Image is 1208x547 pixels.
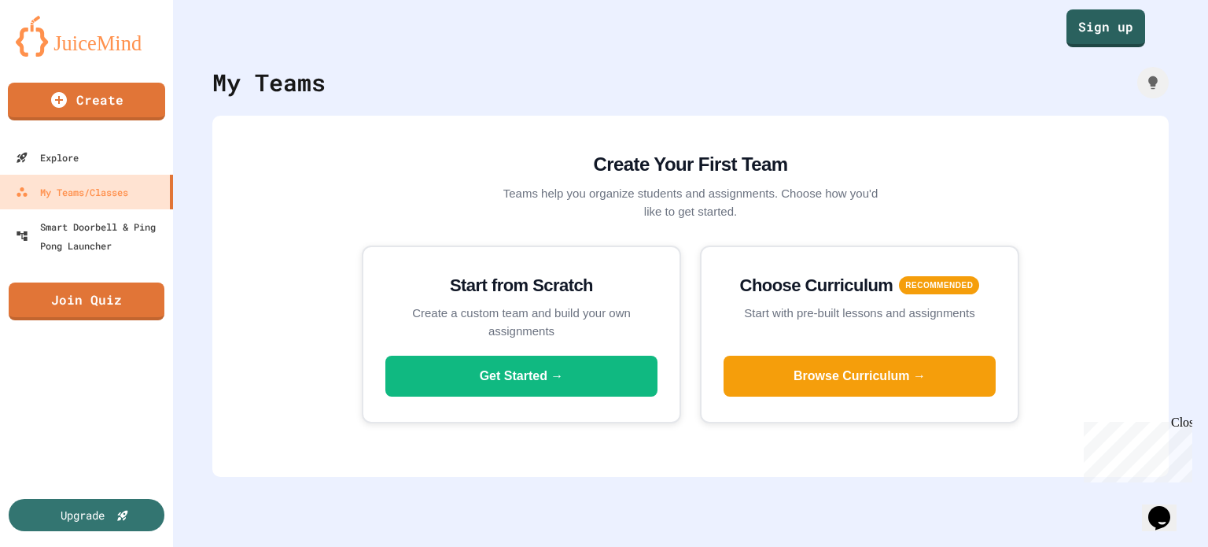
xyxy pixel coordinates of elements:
span: RECOMMENDED [899,276,979,294]
h2: Create Your First Team [502,150,879,179]
button: Get Started → [385,356,657,397]
a: Create [8,83,165,120]
h3: Start from Scratch [385,272,657,298]
a: Join Quiz [9,283,164,320]
img: logo-orange.svg [16,16,157,57]
div: Explore [16,148,79,167]
div: My Teams/Classes [16,183,128,201]
h3: Choose Curriculum [740,272,893,298]
a: Sign up [1066,9,1145,47]
div: Chat with us now!Close [6,6,109,100]
div: My Teams [212,65,326,100]
div: Smart Doorbell & Ping Pong Launcher [16,217,167,255]
iframe: chat widget [1077,416,1192,482]
p: Teams help you organize students and assignments. Choose how you'd like to get started. [502,185,879,220]
p: Create a custom team and build your own assignments [385,305,657,340]
div: Upgrade [61,507,105,523]
iframe: chat widget [1142,484,1192,531]
div: How it works [1137,67,1169,98]
p: Start with pre-built lessons and assignments [724,305,996,323]
button: Browse Curriculum → [724,356,996,397]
